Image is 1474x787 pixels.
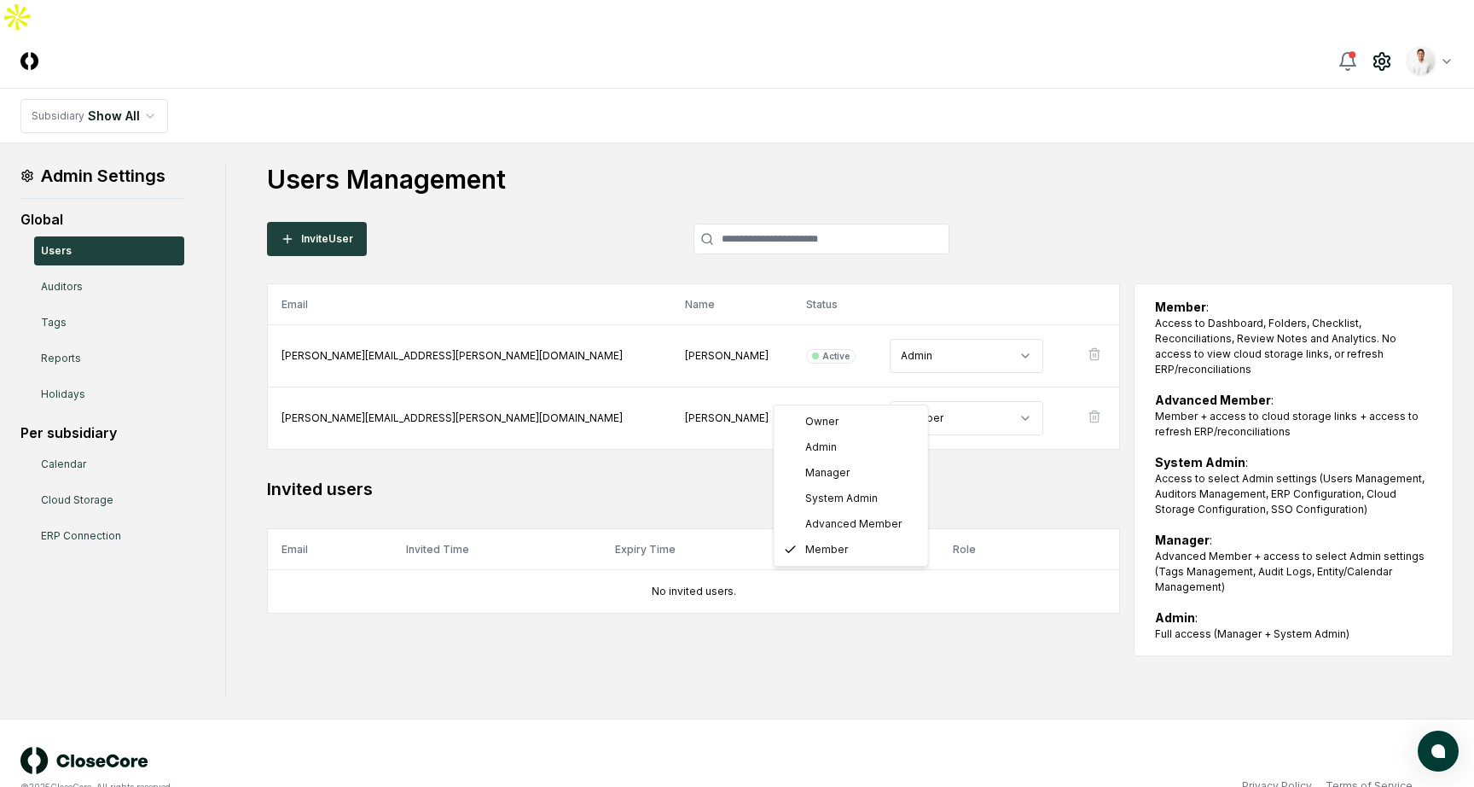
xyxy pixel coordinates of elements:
[805,414,839,429] span: Owner
[805,516,902,532] span: Advanced Member
[805,542,848,557] span: Member
[805,491,878,506] span: System Admin
[805,440,837,455] span: Admin
[805,465,850,481] span: Manager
